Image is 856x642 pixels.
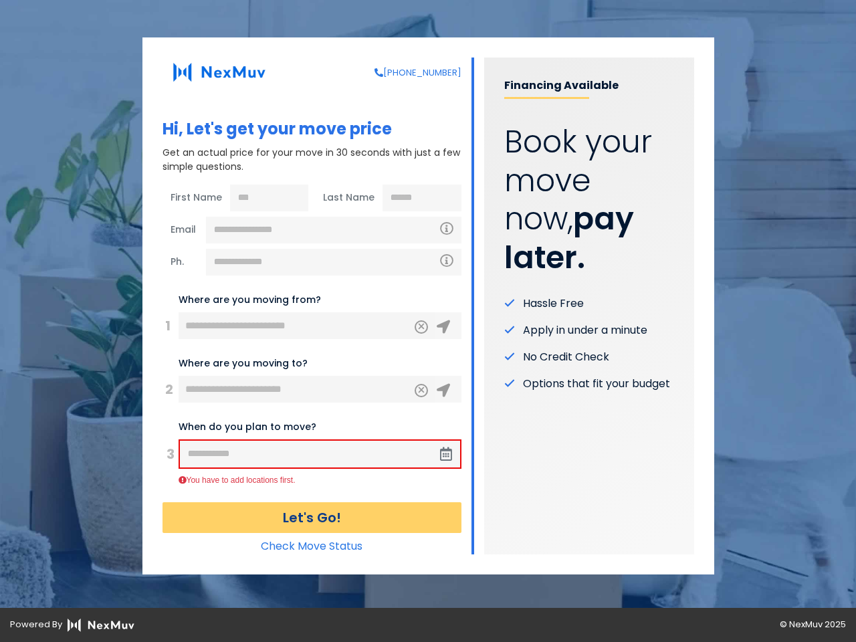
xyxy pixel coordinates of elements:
[163,502,461,533] button: Let's Go!
[179,312,435,339] input: 123 Main St, City, ST ZIP
[523,376,670,392] span: Options that fit your budget
[504,78,674,99] p: Financing Available
[163,185,230,211] span: First Name
[179,356,308,370] label: Where are you moving to?
[504,123,674,277] p: Book your move now,
[163,120,461,139] h1: Hi, Let's get your move price
[179,293,321,307] label: Where are you moving from?
[523,322,647,338] span: Apply in under a minute
[315,185,383,211] span: Last Name
[163,217,206,243] span: Email
[523,296,584,312] span: Hassle Free
[415,320,428,334] button: Clear
[163,58,276,88] img: NexMuv
[428,618,856,632] div: © NexMuv 2025
[179,420,316,434] label: When do you plan to move?
[415,384,428,397] button: Clear
[261,538,362,554] a: Check Move Status
[374,66,461,80] a: [PHONE_NUMBER]
[523,349,609,365] span: No Credit Check
[163,249,206,276] span: Ph.
[179,376,435,403] input: 456 Elm St, City, ST ZIP
[504,197,634,279] strong: pay later.
[163,146,461,174] p: Get an actual price for your move in 30 seconds with just a few simple questions.
[169,474,471,486] div: You have to add locations first.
